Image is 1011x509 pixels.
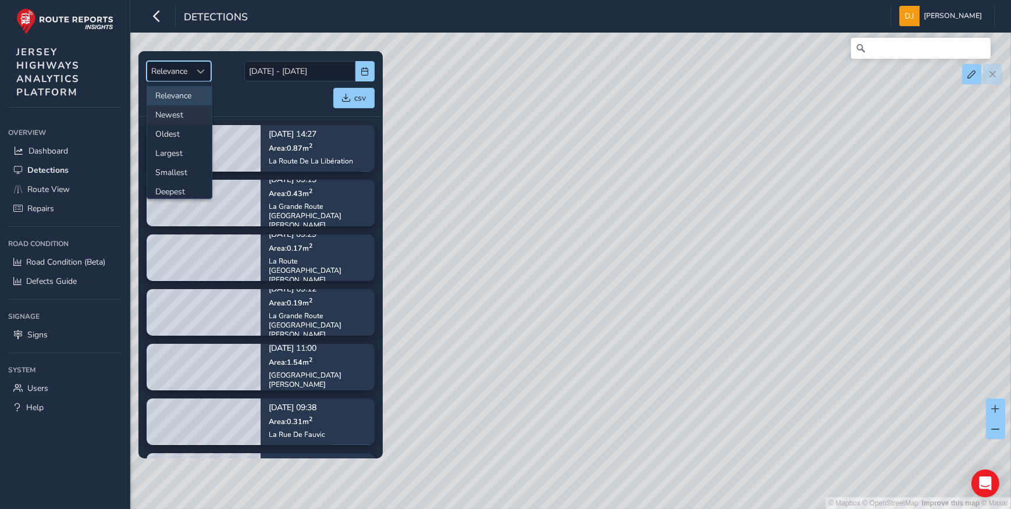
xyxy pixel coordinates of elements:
a: Defects Guide [8,272,122,291]
li: Smallest [147,163,212,182]
div: La Grande Route [GEOGRAPHIC_DATA][PERSON_NAME] [269,201,366,229]
span: Area: 1.54 m [269,357,312,366]
sup: 2 [309,355,312,364]
span: Dashboard [29,145,68,156]
p: [DATE] 14:27 [269,130,353,138]
a: Help [8,398,122,417]
img: rr logo [16,8,113,34]
li: Newest [147,105,212,124]
sup: 2 [309,141,312,150]
a: Repairs [8,199,122,218]
a: Dashboard [8,141,122,161]
span: Area: 0.31 m [269,416,312,426]
div: Sort by Date [191,62,211,81]
span: Detections [184,10,248,26]
div: Road Condition [8,235,122,252]
div: Open Intercom Messenger [971,469,999,497]
a: Road Condition (Beta) [8,252,122,272]
sup: 2 [309,186,312,195]
div: La Grande Route [GEOGRAPHIC_DATA][PERSON_NAME] [269,311,366,339]
span: Detections [27,165,69,176]
span: JERSEY HIGHWAYS ANALYTICS PLATFORM [16,45,80,99]
span: Users [27,383,48,394]
span: Road Condition (Beta) [26,257,105,268]
a: Users [8,379,122,398]
p: [DATE] 11:00 [269,344,366,353]
p: [DATE] 09:13 [269,176,366,184]
li: Oldest [147,124,212,144]
img: diamond-layout [899,6,920,26]
span: Area: 0.19 m [269,297,312,307]
div: La Rue De Fauvic [269,429,325,439]
input: Search [851,38,991,59]
sup: 2 [309,296,312,304]
p: [DATE] 09:29 [269,230,366,239]
span: Defects Guide [26,276,77,287]
sup: 2 [309,241,312,250]
div: System [8,361,122,379]
li: Largest [147,144,212,163]
span: Help [26,402,44,413]
a: Signs [8,325,122,344]
span: Repairs [27,203,54,214]
div: Signage [8,308,122,325]
span: Area: 0.87 m [269,143,312,152]
a: Route View [8,180,122,199]
li: Deepest [147,182,212,201]
span: Route View [27,184,70,195]
div: Overview [8,124,122,141]
button: csv [333,88,375,108]
span: Relevance [147,62,191,81]
span: [PERSON_NAME] [924,6,982,26]
span: Area: 0.17 m [269,243,312,252]
button: [PERSON_NAME] [899,6,986,26]
a: Detections [8,161,122,180]
p: [DATE] 09:12 [269,285,366,293]
span: csv [354,92,366,104]
div: [GEOGRAPHIC_DATA][PERSON_NAME] [269,370,366,389]
p: [DATE] 09:38 [269,404,325,412]
div: La Route De La Libération [269,156,353,165]
li: Relevance [147,86,212,105]
span: Area: 0.43 m [269,188,312,198]
span: Signs [27,329,48,340]
div: La Route [GEOGRAPHIC_DATA][PERSON_NAME] [269,256,366,284]
sup: 2 [309,414,312,423]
